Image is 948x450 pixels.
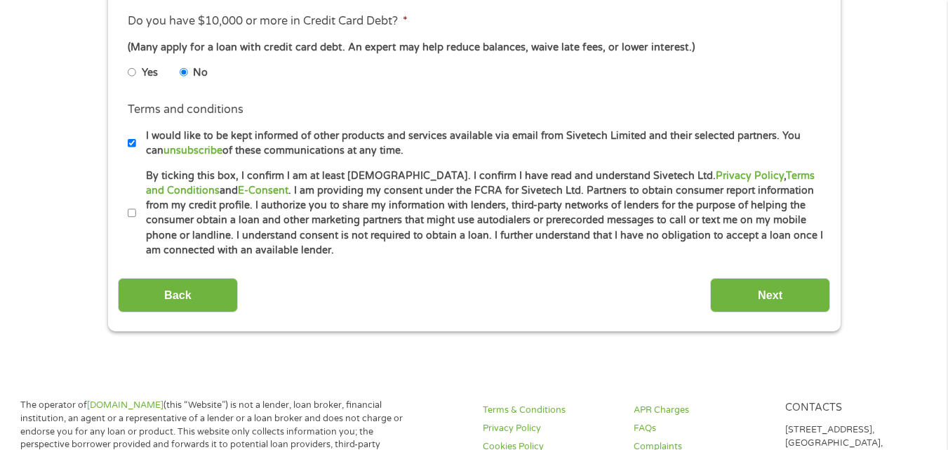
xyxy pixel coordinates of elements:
[634,422,768,435] a: FAQs
[128,14,408,29] label: Do you have $10,000 or more in Credit Card Debt?
[142,65,158,81] label: Yes
[238,185,288,197] a: E-Consent
[710,278,830,312] input: Next
[483,422,617,435] a: Privacy Policy
[193,65,208,81] label: No
[128,40,820,55] div: (Many apply for a loan with credit card debt. An expert may help reduce balances, waive late fees...
[118,278,238,312] input: Back
[716,170,784,182] a: Privacy Policy
[146,170,815,197] a: Terms and Conditions
[634,404,768,417] a: APR Charges
[87,399,163,411] a: [DOMAIN_NAME]
[483,404,617,417] a: Terms & Conditions
[136,168,825,258] label: By ticking this box, I confirm I am at least [DEMOGRAPHIC_DATA]. I confirm I have read and unders...
[163,145,222,157] a: unsubscribe
[785,402,919,415] h4: Contacts
[128,102,243,117] label: Terms and conditions
[136,128,825,159] label: I would like to be kept informed of other products and services available via email from Sivetech...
